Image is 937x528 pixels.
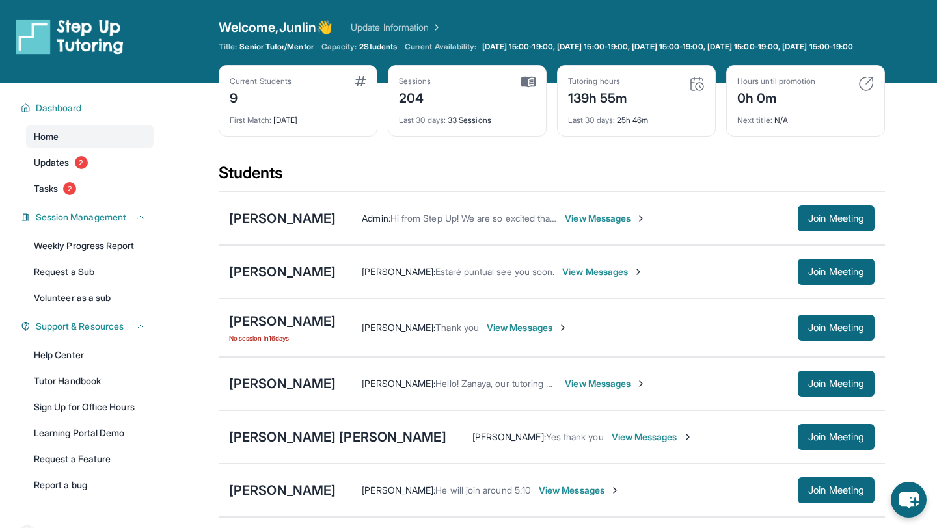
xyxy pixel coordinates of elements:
img: Chevron-Right [558,323,568,333]
span: Join Meeting [808,380,864,388]
div: [PERSON_NAME] [PERSON_NAME] [229,428,446,446]
img: Chevron-Right [610,485,620,495]
div: [PERSON_NAME] [229,263,336,281]
a: Learning Portal Demo [26,421,154,445]
span: He will join around 5:10 [435,484,531,495]
div: 9 [230,86,292,107]
button: Support & Resources [31,320,146,333]
div: Sessions [399,76,431,86]
span: Tasks [34,182,58,195]
button: Join Meeting [798,315,875,341]
a: Volunteer as a sub [26,286,154,310]
img: card [689,76,705,92]
a: Update Information [351,21,442,34]
span: [PERSON_NAME] : [362,266,435,277]
span: Yes thank you [546,431,604,442]
a: Weekly Progress Report [26,234,154,257]
img: card [355,76,366,86]
span: 2 [63,182,76,195]
span: [PERSON_NAME] : [362,484,435,495]
button: Dashboard [31,101,146,114]
button: Join Meeting [798,424,875,450]
span: Estaré puntual see you soon. [435,266,554,277]
span: Senior Tutor/Mentor [239,42,313,52]
span: Next title : [737,115,772,125]
span: Dashboard [36,101,82,114]
span: Join Meeting [808,433,864,441]
a: Help Center [26,343,154,367]
div: 0h 0m [737,86,815,107]
img: Chevron Right [429,21,442,34]
span: View Messages [539,484,620,497]
span: No session in 16 days [229,333,336,343]
div: Tutoring hours [568,76,628,86]
span: [PERSON_NAME] : [472,431,546,442]
span: 2 [75,156,88,169]
span: Home [34,130,59,143]
span: Admin : [362,213,390,224]
a: Report a bug [26,473,154,497]
img: logo [16,18,124,55]
button: Join Meeting [798,259,875,285]
div: [PERSON_NAME] [229,312,336,330]
span: Join Meeting [808,324,864,332]
span: Join Meeting [808,215,864,222]
a: Updates2 [26,151,154,174]
img: Chevron-Right [633,267,644,277]
img: Chevron-Right [636,378,646,389]
div: 33 Sessions [399,107,536,125]
button: chat-button [891,482,927,518]
a: Tasks2 [26,177,154,200]
button: Session Management [31,211,146,224]
a: Home [26,125,154,148]
span: Capacity: [321,42,357,52]
span: [DATE] 15:00-19:00, [DATE] 15:00-19:00, [DATE] 15:00-19:00, [DATE] 15:00-19:00, [DATE] 15:00-19:00 [482,42,854,52]
img: Chevron-Right [636,213,646,224]
img: card [521,76,536,88]
a: Request a Feature [26,447,154,471]
span: 2 Students [359,42,397,52]
span: Join Meeting [808,268,864,276]
span: [PERSON_NAME] : [362,322,435,333]
div: [PERSON_NAME] [229,375,336,393]
div: N/A [737,107,874,125]
span: Last 30 days : [399,115,446,125]
span: Current Availability: [405,42,476,52]
span: Updates [34,156,70,169]
span: View Messages [565,377,646,390]
button: Join Meeting [798,205,875,231]
img: card [858,76,874,92]
a: Tutor Handbook [26,369,154,393]
div: [DATE] [230,107,366,125]
div: Hours until promotion [737,76,815,86]
div: 204 [399,86,431,107]
span: Join Meeting [808,486,864,494]
span: Support & Resources [36,320,124,333]
span: Session Management [36,211,126,224]
a: Sign Up for Office Hours [26,395,154,419]
button: Join Meeting [798,477,875,503]
img: Chevron-Right [683,432,693,442]
span: View Messages [487,321,568,334]
div: Current Students [230,76,292,86]
span: [PERSON_NAME] : [362,378,435,389]
span: Welcome, Junlin 👋 [219,18,333,36]
span: First Match : [230,115,271,125]
div: [PERSON_NAME] [229,481,336,499]
button: Join Meeting [798,371,875,397]
span: Title: [219,42,237,52]
span: View Messages [565,212,646,225]
span: View Messages [562,265,644,278]
div: 139h 55m [568,86,628,107]
span: Last 30 days : [568,115,615,125]
span: View Messages [612,430,693,443]
span: Thank you [435,322,479,333]
div: Students [219,163,885,191]
a: Request a Sub [26,260,154,284]
div: 25h 46m [568,107,705,125]
a: [DATE] 15:00-19:00, [DATE] 15:00-19:00, [DATE] 15:00-19:00, [DATE] 15:00-19:00, [DATE] 15:00-19:00 [480,42,856,52]
div: [PERSON_NAME] [229,209,336,228]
